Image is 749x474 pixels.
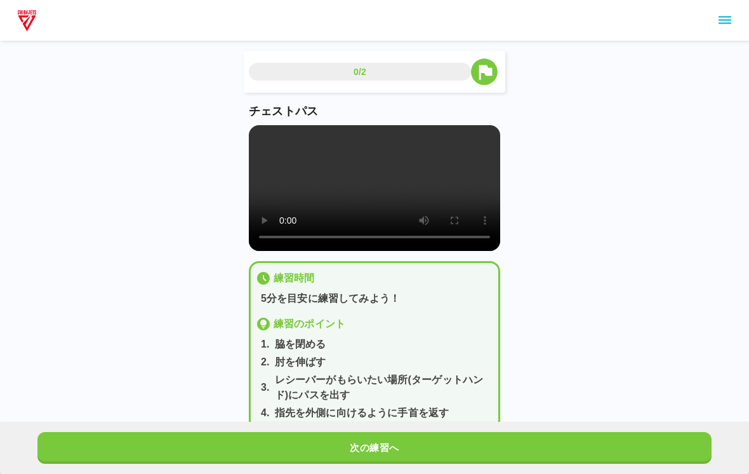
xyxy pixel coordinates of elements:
p: 4 . [261,405,270,421]
p: 脇を閉める [275,337,326,352]
img: dummy [15,8,39,33]
button: sidemenu [714,10,736,31]
p: レシーバーがもらいたい場所(ターゲットハンド)にパスを出す [275,372,493,403]
p: 1 . [261,337,270,352]
p: 0/2 [354,65,366,78]
p: チェストパス [249,103,500,120]
p: 指先を外側に向けるように手首を返す [275,405,449,421]
p: 2 . [261,355,270,370]
button: 次の練習へ [37,432,712,464]
p: 3 . [261,380,270,395]
p: 練習時間 [274,271,315,286]
p: 練習のポイント [274,316,345,332]
p: 肘を伸ばす [275,355,326,370]
p: 5分を目安に練習してみよう！ [261,291,493,306]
